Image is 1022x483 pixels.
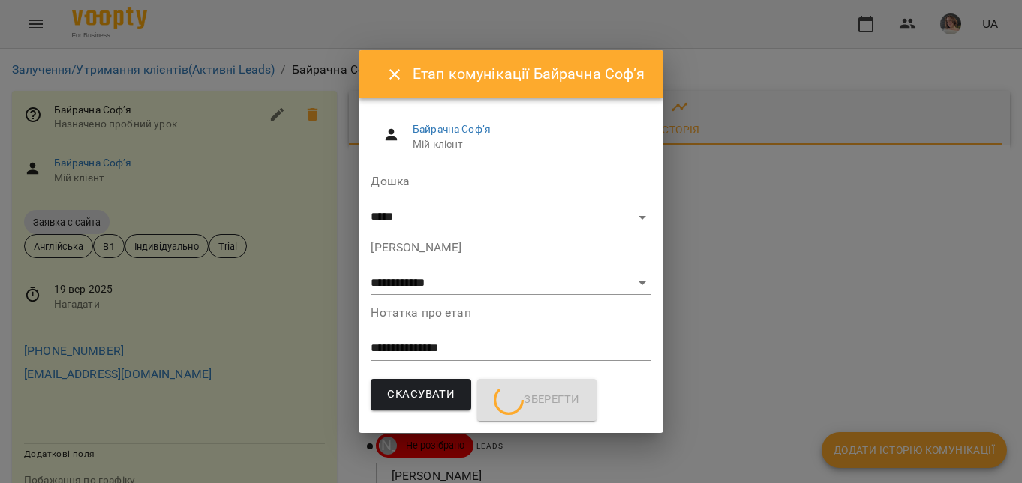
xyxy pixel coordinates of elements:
button: Close [377,56,413,92]
span: Скасувати [387,385,455,404]
button: Скасувати [371,379,471,410]
label: Дошка [371,175,651,187]
label: [PERSON_NAME] [371,241,651,253]
label: Нотатка про етап [371,307,651,319]
a: Байрачна Софʼя [413,123,491,135]
h6: Етап комунікації Байрачна Софʼя [413,62,645,85]
span: Мій клієнт [413,137,639,152]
